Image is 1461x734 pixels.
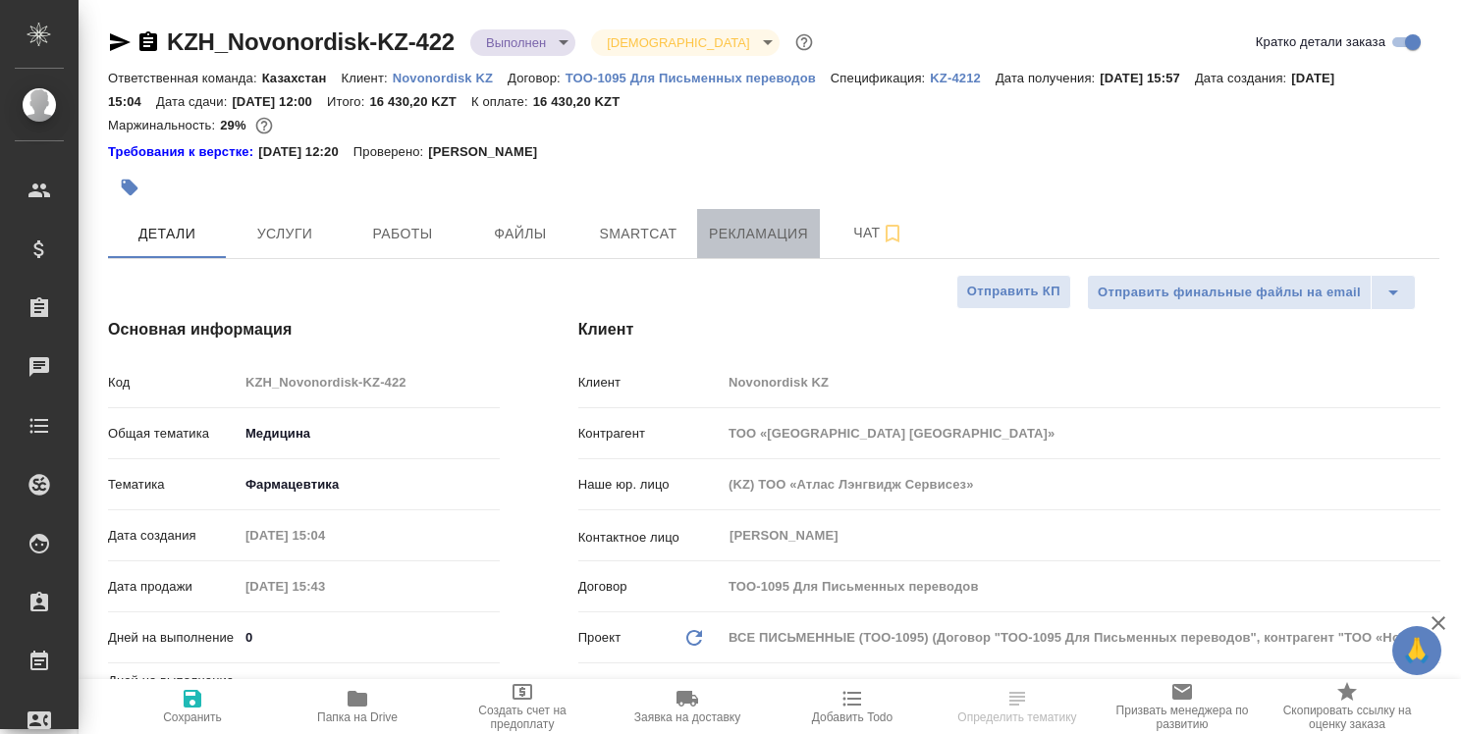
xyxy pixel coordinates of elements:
[881,222,904,245] svg: Подписаться
[163,710,222,724] span: Сохранить
[812,710,893,724] span: Добавить Todo
[470,29,575,56] div: Выполнен
[1195,71,1291,85] p: Дата создания:
[108,526,239,546] p: Дата создания
[317,710,398,724] span: Папка на Drive
[1265,679,1430,734] button: Скопировать ссылку на оценку заказа
[239,572,410,601] input: Пустое поле
[239,676,500,705] input: Пустое поле
[566,69,831,85] a: ТОО-1095 Для Письменных переводов
[232,94,327,109] p: [DATE] 12:00
[930,69,996,85] a: KZ-4212
[275,679,440,734] button: Папка на Drive
[770,679,935,734] button: Добавить Todo
[722,470,1440,498] input: Пустое поле
[452,704,593,731] span: Создать счет на предоплату
[108,577,239,597] p: Дата продажи
[578,475,722,495] p: Наше юр. лицо
[156,94,232,109] p: Дата сдачи:
[239,521,410,550] input: Пустое поле
[832,221,926,245] span: Чат
[605,679,770,734] button: Заявка на доставку
[1256,32,1385,52] span: Кратко детали заказа
[601,34,755,51] button: [DEMOGRAPHIC_DATA]
[440,679,605,734] button: Создать счет на предоплату
[709,222,808,246] span: Рекламация
[251,113,277,138] button: 1563.95 RUB;
[578,373,722,393] p: Клиент
[108,318,500,341] h4: Основная информация
[393,71,508,85] p: Novonordisk KZ
[831,71,930,85] p: Спецификация:
[1100,679,1265,734] button: Призвать менеджера по развитию
[578,528,722,548] p: Контактное лицо
[578,424,722,444] p: Контрагент
[930,71,996,85] p: KZ-4212
[393,69,508,85] a: Novonordisk KZ
[108,671,239,710] p: Дней на выполнение (авт.)
[1276,704,1418,731] span: Скопировать ссылку на оценку заказа
[108,475,239,495] p: Тематика
[108,628,239,648] p: Дней на выполнение
[578,318,1439,341] h4: Клиент
[108,424,239,444] p: Общая тематика
[471,94,533,109] p: К оплате:
[480,34,552,51] button: Выполнен
[1392,626,1441,675] button: 🙏
[369,94,471,109] p: 16 430,20 KZT
[967,281,1060,303] span: Отправить КП
[956,275,1071,309] button: Отправить КП
[239,368,500,396] input: Пустое поле
[996,71,1100,85] p: Дата получения:
[110,679,275,734] button: Сохранить
[353,142,429,162] p: Проверено:
[722,621,1440,655] div: ВСЕ ПИСЬМЕННЫЕ (ТОО-1095) (Договор "ТОО-1095 Для Письменных переводов", контрагент "ТОО «Ново Нор...
[355,222,450,246] span: Работы
[108,373,239,393] p: Код
[220,118,250,132] p: 29%
[1098,282,1361,304] span: Отправить финальные файлы на email
[327,94,369,109] p: Итого:
[258,142,353,162] p: [DATE] 12:20
[239,623,500,652] input: ✎ Введи что-нибудь
[239,468,500,501] div: Фармацевтика
[108,166,151,209] button: Добавить тэг
[722,368,1440,396] input: Пустое поле
[591,29,779,56] div: Выполнен
[1087,275,1416,310] div: split button
[120,222,214,246] span: Детали
[578,577,722,597] p: Договор
[957,710,1076,724] span: Определить тематику
[238,222,332,246] span: Услуги
[533,94,635,109] p: 16 430,20 KZT
[341,71,392,85] p: Клиент:
[591,222,685,246] span: Smartcat
[1111,704,1253,731] span: Призвать менеджера по развитию
[428,142,552,162] p: [PERSON_NAME]
[1400,630,1434,671] span: 🙏
[578,628,622,648] p: Проект
[1087,275,1372,310] button: Отправить финальные файлы на email
[722,572,1440,601] input: Пустое поле
[262,71,342,85] p: Казахстан
[108,142,258,162] a: Требования к верстке:
[791,29,817,55] button: Доп статусы указывают на важность/срочность заказа
[108,142,258,162] div: Нажми, чтобы открыть папку с инструкцией
[136,30,160,54] button: Скопировать ссылку
[634,710,740,724] span: Заявка на доставку
[167,28,455,55] a: KZH_Novonordisk-KZ-422
[1100,71,1195,85] p: [DATE] 15:57
[108,71,262,85] p: Ответственная команда:
[108,30,132,54] button: Скопировать ссылку для ЯМессенджера
[722,419,1440,447] input: Пустое поле
[108,118,220,132] p: Маржинальность:
[508,71,566,85] p: Договор:
[473,222,568,246] span: Файлы
[566,71,831,85] p: ТОО-1095 Для Письменных переводов
[935,679,1100,734] button: Определить тематику
[239,417,500,450] div: Медицина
